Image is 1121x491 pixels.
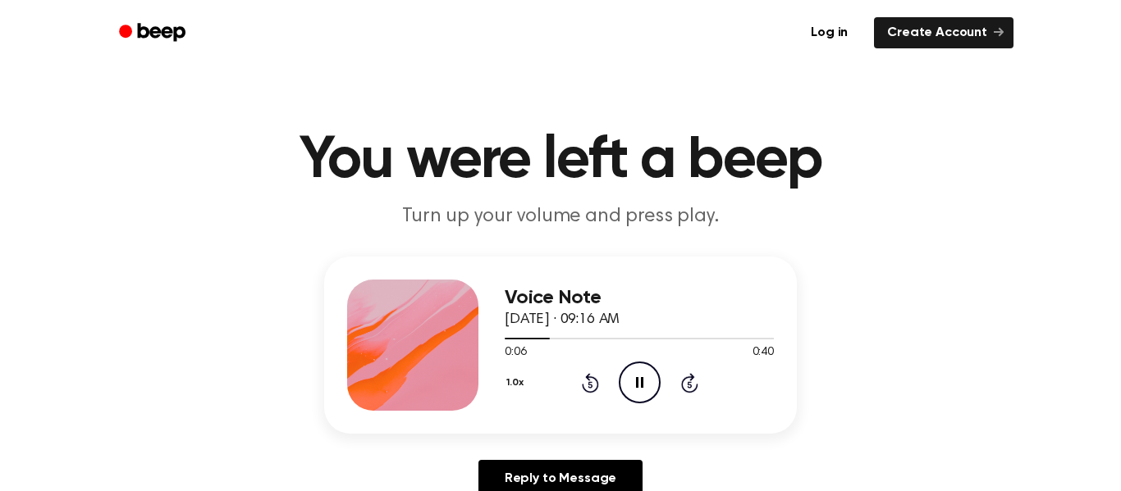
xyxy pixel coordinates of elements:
a: Create Account [874,17,1013,48]
span: 0:06 [505,344,526,361]
button: 1.0x [505,369,529,397]
a: Beep [108,17,200,49]
h3: Voice Note [505,287,774,309]
h1: You were left a beep [140,131,981,190]
a: Log in [794,14,864,52]
span: 0:40 [753,344,774,361]
p: Turn up your volume and press play. [245,203,876,230]
span: [DATE] · 09:16 AM [505,312,620,327]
